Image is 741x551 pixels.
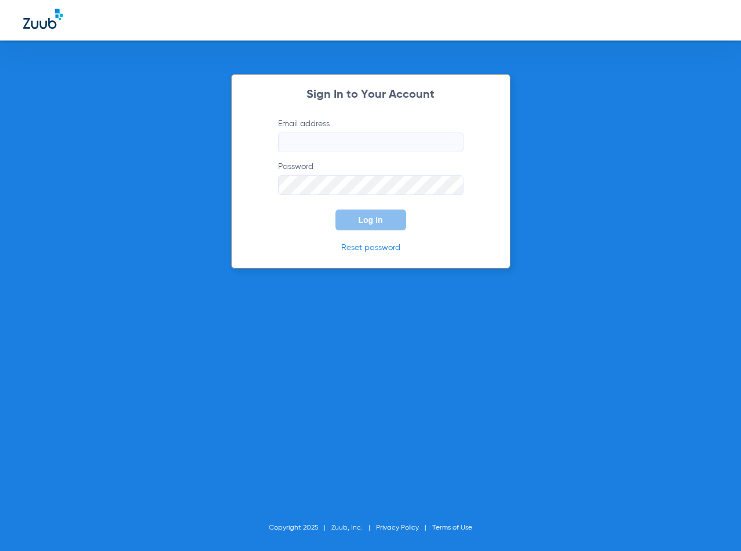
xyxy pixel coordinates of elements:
[335,210,406,230] button: Log In
[278,133,463,152] input: Email address
[331,522,376,534] li: Zuub, Inc.
[278,118,463,152] label: Email address
[278,161,463,195] label: Password
[269,522,331,534] li: Copyright 2025
[432,524,472,531] a: Terms of Use
[23,9,63,29] img: Zuub Logo
[376,524,419,531] a: Privacy Policy
[341,244,400,252] a: Reset password
[359,215,383,225] span: Log In
[261,89,481,101] h2: Sign In to Your Account
[278,175,463,195] input: Password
